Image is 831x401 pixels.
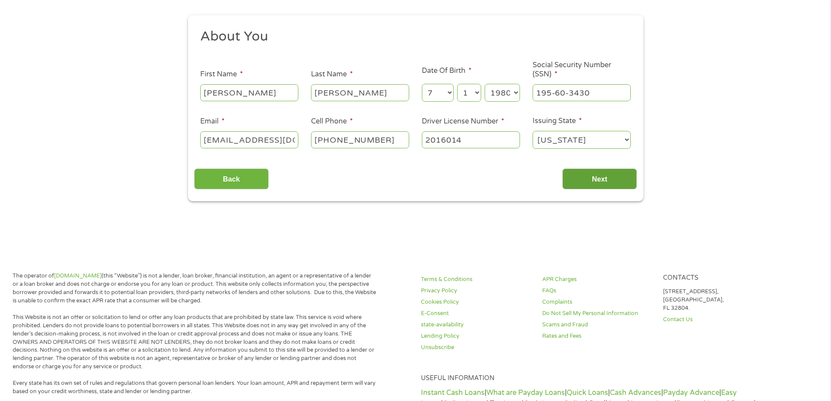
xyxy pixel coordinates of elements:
label: Social Security Number (SSN) [533,61,631,79]
a: Lending Policy [421,332,532,340]
a: Quick Loans [567,388,608,397]
a: FAQs [542,287,653,295]
label: Driver License Number [422,117,504,126]
input: Back [194,168,269,190]
a: Terms & Conditions [421,275,532,284]
label: Date Of Birth [422,66,472,75]
a: [DOMAIN_NAME] [54,272,102,279]
a: Cash Advances [610,388,661,397]
a: state-availability [421,321,532,329]
label: Cell Phone [311,117,353,126]
input: 078-05-1120 [533,84,631,101]
p: The operator of (this “Website”) is not a lender, loan broker, financial institution, an agent or... [13,272,376,305]
label: Last Name [311,70,353,79]
a: E-Consent [421,309,532,318]
label: Issuing State [533,117,582,126]
h4: Useful Information [421,374,774,383]
p: [STREET_ADDRESS], [GEOGRAPHIC_DATA], FL 32804. [663,288,774,312]
a: Do Not Sell My Personal Information [542,309,653,318]
a: APR Charges [542,275,653,284]
a: Instant Cash Loans [421,388,485,397]
input: John [200,84,298,101]
label: First Name [200,70,243,79]
a: Payday Advance [663,388,719,397]
a: Rates and Fees [542,332,653,340]
a: Cookies Policy [421,298,532,306]
h2: About You [200,28,624,45]
input: (541) 754-3010 [311,131,409,148]
a: Privacy Policy [421,287,532,295]
p: Every state has its own set of rules and regulations that govern personal loan lenders. Your loan... [13,379,376,396]
a: Scams and Fraud [542,321,653,329]
a: Complaints [542,298,653,306]
label: Email [200,117,225,126]
p: This Website is not an offer or solicitation to lend or offer any loan products that are prohibit... [13,313,376,371]
a: Contact Us [663,315,774,324]
a: Unsubscribe [421,343,532,352]
a: What are Payday Loans [486,388,565,397]
h4: Contacts [663,274,774,282]
input: Next [562,168,637,190]
input: john@gmail.com [200,131,298,148]
input: Smith [311,84,409,101]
